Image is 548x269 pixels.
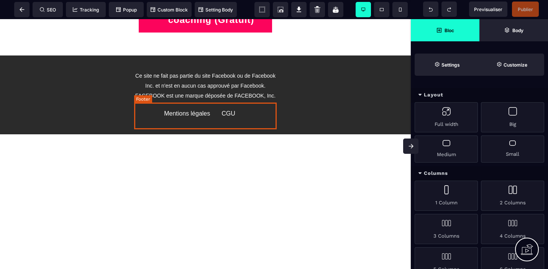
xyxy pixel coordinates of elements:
[469,2,507,17] span: Preview
[411,19,479,41] span: Open Blocks
[134,50,277,83] text: Ce site ne fait pas partie du site Facebook ou de Facebook Inc. et n'est en aucun cas approuvé pa...
[411,166,548,181] div: Columns
[518,7,533,12] span: Publier
[415,181,478,211] div: 1 Column
[73,7,99,13] span: Tracking
[504,62,527,68] strong: Customize
[512,28,523,33] strong: Body
[481,135,544,163] div: Small
[254,2,270,17] span: View components
[415,214,478,244] div: 3 Columns
[40,7,56,13] span: SEO
[481,102,544,132] div: Big
[479,54,544,76] span: Open Style Manager
[116,7,137,13] span: Popup
[445,28,454,33] strong: Bloc
[415,54,479,76] span: Settings
[441,62,460,68] strong: Settings
[415,102,478,132] div: Full width
[481,181,544,211] div: 2 Columns
[479,19,548,41] span: Open Layer Manager
[164,91,210,98] div: Mentions légales
[481,214,544,244] div: 4 Columns
[221,91,235,98] div: CGU
[415,135,478,163] div: Medium
[151,7,188,13] span: Custom Block
[273,2,288,17] span: Screenshot
[411,88,548,102] div: Layout
[199,7,233,13] span: Setting Body
[474,7,502,12] span: Previsualiser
